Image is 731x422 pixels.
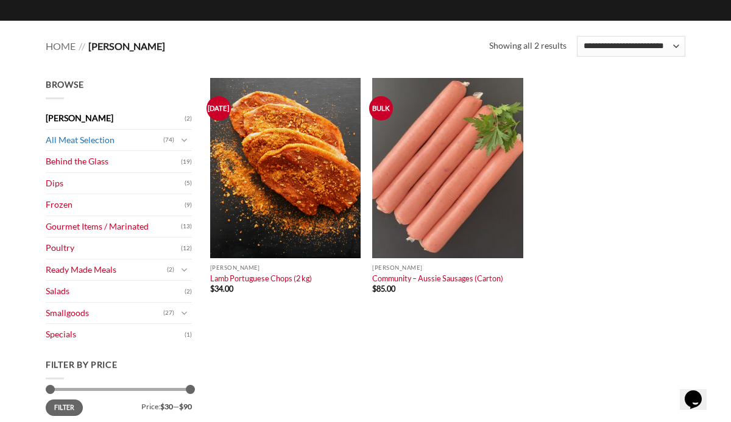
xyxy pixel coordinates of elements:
[210,264,361,271] p: [PERSON_NAME]
[489,39,567,53] p: Showing all 2 results
[177,263,192,276] button: Toggle
[46,79,83,90] span: Browse
[163,304,174,322] span: (27)
[181,239,192,258] span: (12)
[372,284,376,294] span: $
[680,373,719,410] iframe: chat widget
[372,78,523,258] img: Beef Sausages
[372,264,523,271] p: [PERSON_NAME]
[185,326,192,344] span: (1)
[46,359,118,370] span: Filter by price
[46,173,185,194] a: Dips
[46,194,185,216] a: Frozen
[210,284,214,294] span: $
[185,283,192,301] span: (2)
[181,217,192,236] span: (13)
[177,306,192,320] button: Toggle
[46,303,163,324] a: Smallgoods
[185,174,192,192] span: (5)
[210,273,312,283] a: Lamb Portuguese Chops (2 kg)
[181,153,192,171] span: (19)
[46,151,181,172] a: Behind the Glass
[46,281,185,302] a: Salads
[577,36,685,57] select: Shop order
[46,399,83,416] button: Filter
[177,133,192,147] button: Toggle
[46,130,163,151] a: All Meat Selection
[79,40,85,52] span: //
[210,78,361,258] img: Lamb Portuguese Chops (2 kg)
[46,108,185,129] a: [PERSON_NAME]
[46,399,192,410] div: Price: —
[210,284,233,294] bdi: 34.00
[372,273,503,283] a: Community – Aussie Sausages (Carton)
[46,259,167,281] a: Ready Made Meals
[46,40,76,52] a: Home
[185,196,192,214] span: (9)
[179,402,192,411] span: $90
[163,131,174,149] span: (74)
[46,324,185,345] a: Specials
[88,40,165,52] span: [PERSON_NAME]
[46,237,181,259] a: Poultry
[46,216,181,237] a: Gourmet Items / Marinated
[185,110,192,128] span: (2)
[160,402,173,411] span: $30
[372,284,395,294] bdi: 85.00
[167,261,174,279] span: (2)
